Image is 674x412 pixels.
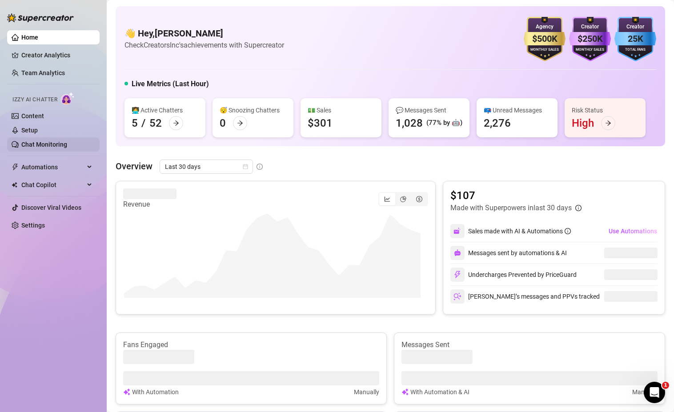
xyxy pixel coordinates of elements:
[569,23,611,31] div: Creator
[21,127,38,134] a: Setup
[12,182,17,188] img: Chat Copilot
[220,116,226,130] div: 0
[614,47,656,53] div: Total Fans
[569,17,611,61] img: purple-badge-B9DA21FR.svg
[524,32,566,46] div: $500K
[12,96,57,104] span: Izzy AI Chatter
[21,34,38,41] a: Home
[614,23,656,31] div: Creator
[569,32,611,46] div: $250K
[524,23,566,31] div: Agency
[632,387,658,397] article: Manually
[450,289,600,304] div: [PERSON_NAME]’s messages and PPVs tracked
[21,69,65,76] a: Team Analytics
[308,105,374,115] div: 💵 Sales
[220,105,286,115] div: 😴 Snoozing Chatters
[572,105,638,115] div: Risk Status
[123,340,379,350] article: Fans Engaged
[354,387,379,397] article: Manually
[426,118,462,128] div: (77% by 🤖)
[468,226,571,236] div: Sales made with AI & Automations
[123,387,130,397] img: svg%3e
[173,120,179,126] span: arrow-right
[400,196,406,202] span: pie-chart
[401,387,409,397] img: svg%3e
[21,141,67,148] a: Chat Monitoring
[132,116,138,130] div: 5
[484,105,550,115] div: 📪 Unread Messages
[416,196,422,202] span: dollar-circle
[662,382,669,389] span: 1
[569,47,611,53] div: Monthly Sales
[453,271,461,279] img: svg%3e
[116,160,152,173] article: Overview
[450,268,577,282] div: Undercharges Prevented by PriceGuard
[384,196,390,202] span: line-chart
[575,205,582,211] span: info-circle
[308,116,333,130] div: $301
[565,228,571,234] span: info-circle
[21,222,45,229] a: Settings
[132,79,209,89] h5: Live Metrics (Last Hour)
[21,112,44,120] a: Content
[410,387,469,397] article: With Automation & AI
[237,120,243,126] span: arrow-right
[605,120,611,126] span: arrow-right
[396,105,462,115] div: 💬 Messages Sent
[614,17,656,61] img: blue-badge-DgoSNQY1.svg
[396,116,423,130] div: 1,028
[21,160,84,174] span: Automations
[524,47,566,53] div: Monthly Sales
[450,203,572,213] article: Made with Superpowers in last 30 days
[453,292,461,300] img: svg%3e
[149,116,162,130] div: 52
[450,246,567,260] div: Messages sent by automations & AI
[257,164,263,170] span: info-circle
[21,48,92,62] a: Creator Analytics
[124,40,284,51] article: Check CreatorsInc's achievements with Supercreator
[378,192,428,206] div: segmented control
[454,249,461,256] img: svg%3e
[450,188,582,203] article: $107
[21,178,84,192] span: Chat Copilot
[7,13,74,22] img: logo-BBDzfeDw.svg
[609,228,657,235] span: Use Automations
[243,164,248,169] span: calendar
[484,116,511,130] div: 2,276
[124,27,284,40] h4: 👋 Hey, [PERSON_NAME]
[132,387,179,397] article: With Automation
[453,227,461,235] img: svg%3e
[61,92,75,105] img: AI Chatter
[132,105,198,115] div: 👩‍💻 Active Chatters
[123,199,177,210] article: Revenue
[401,340,658,350] article: Messages Sent
[644,382,665,403] iframe: Intercom live chat
[524,17,566,61] img: gold-badge-CigiZidd.svg
[608,224,658,238] button: Use Automations
[12,164,19,171] span: thunderbolt
[614,32,656,46] div: 25K
[21,204,81,211] a: Discover Viral Videos
[165,160,248,173] span: Last 30 days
